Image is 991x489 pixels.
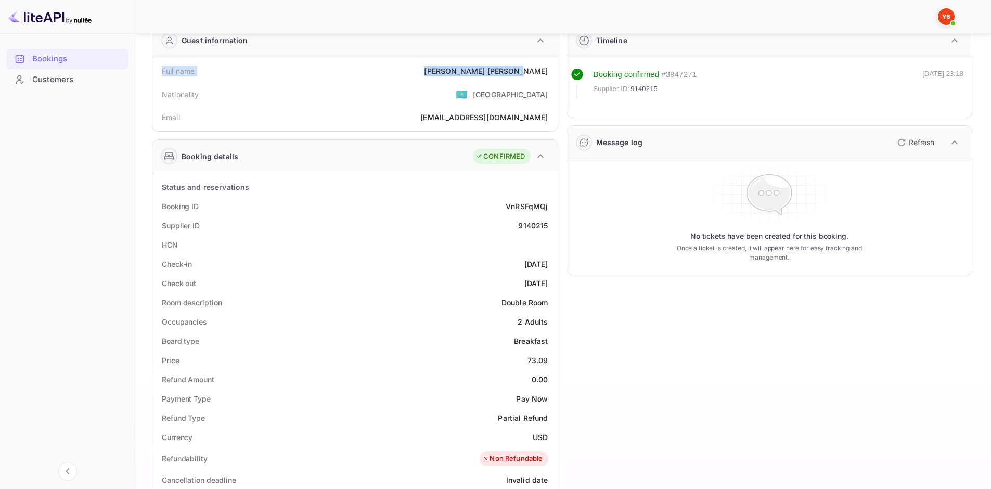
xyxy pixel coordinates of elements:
div: Currency [162,432,192,443]
button: Collapse navigation [58,462,77,481]
div: Room description [162,297,222,308]
div: USD [533,432,548,443]
div: Bookings [32,53,123,65]
span: Supplier ID: [594,84,630,94]
div: Breakfast [514,336,548,346]
div: Non Refundable [482,454,543,464]
div: Price [162,355,179,366]
img: LiteAPI logo [8,8,92,25]
div: VnRSFqMQj [506,201,548,212]
a: Bookings [6,49,128,68]
div: Invalid date [506,474,548,485]
div: HCN [162,239,178,250]
div: 73.09 [527,355,548,366]
div: # 3947271 [661,69,697,81]
div: Bookings [6,49,128,69]
div: Double Room [501,297,548,308]
div: Occupancies [162,316,207,327]
div: CONFIRMED [475,151,525,162]
div: Guest information [182,35,248,46]
div: Check out [162,278,196,289]
div: Email [162,112,180,123]
div: [EMAIL_ADDRESS][DOMAIN_NAME] [420,112,548,123]
img: Yandex Support [938,8,955,25]
div: Timeline [596,35,627,46]
div: Customers [32,74,123,86]
div: [DATE] [524,259,548,269]
div: Refund Amount [162,374,214,385]
div: Booking confirmed [594,69,660,81]
div: 2 Adults [518,316,548,327]
a: Customers [6,70,128,89]
div: Supplier ID [162,220,200,231]
div: [DATE] 23:18 [922,69,963,99]
span: United States [456,85,468,104]
div: Board type [162,336,199,346]
div: [DATE] [524,278,548,289]
div: Cancellation deadline [162,474,236,485]
div: Refund Type [162,413,205,423]
button: Refresh [891,134,938,151]
div: Check-in [162,259,192,269]
div: Partial Refund [498,413,548,423]
div: Full name [162,66,195,76]
div: 9140215 [518,220,548,231]
p: No tickets have been created for this booking. [690,231,848,241]
div: Nationality [162,89,199,100]
span: 9140215 [630,84,658,94]
div: Customers [6,70,128,90]
div: Status and reservations [162,182,249,192]
div: Refundability [162,453,208,464]
div: Booking ID [162,201,199,212]
div: Pay Now [516,393,548,404]
div: Message log [596,137,643,148]
div: [GEOGRAPHIC_DATA] [473,89,548,100]
div: [PERSON_NAME] [PERSON_NAME] [424,66,548,76]
div: Booking details [182,151,238,162]
div: 0.00 [532,374,548,385]
p: Refresh [909,137,934,148]
p: Once a ticket is created, it will appear here for easy tracking and management. [660,243,878,262]
div: Payment Type [162,393,211,404]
